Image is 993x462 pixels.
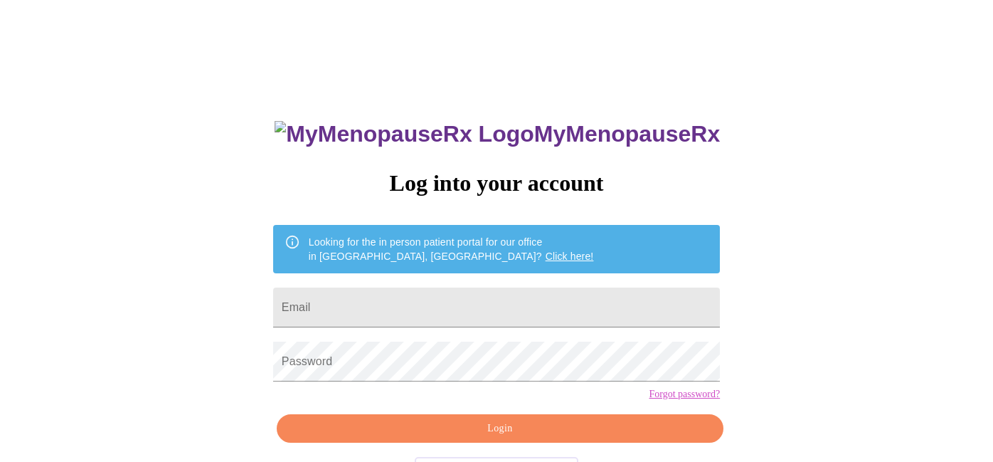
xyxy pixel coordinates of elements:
[275,121,720,147] h3: MyMenopauseRx
[546,251,594,262] a: Click here!
[649,389,720,400] a: Forgot password?
[275,121,533,147] img: MyMenopauseRx Logo
[309,229,594,269] div: Looking for the in person patient portal for our office in [GEOGRAPHIC_DATA], [GEOGRAPHIC_DATA]?
[277,414,723,443] button: Login
[293,420,707,438] span: Login
[273,170,720,196] h3: Log into your account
